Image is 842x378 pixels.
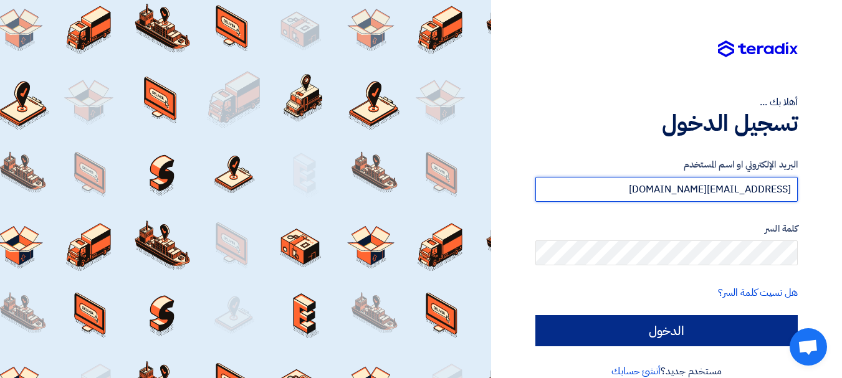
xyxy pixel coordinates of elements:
[535,95,798,110] div: أهلا بك ...
[535,177,798,202] input: أدخل بريد العمل الإلكتروني او اسم المستخدم الخاص بك ...
[535,222,798,236] label: كلمة السر
[535,110,798,137] h1: تسجيل الدخول
[535,315,798,346] input: الدخول
[718,285,798,300] a: هل نسيت كلمة السر؟
[790,328,827,366] div: Open chat
[718,40,798,58] img: Teradix logo
[535,158,798,172] label: البريد الإلكتروني او اسم المستخدم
